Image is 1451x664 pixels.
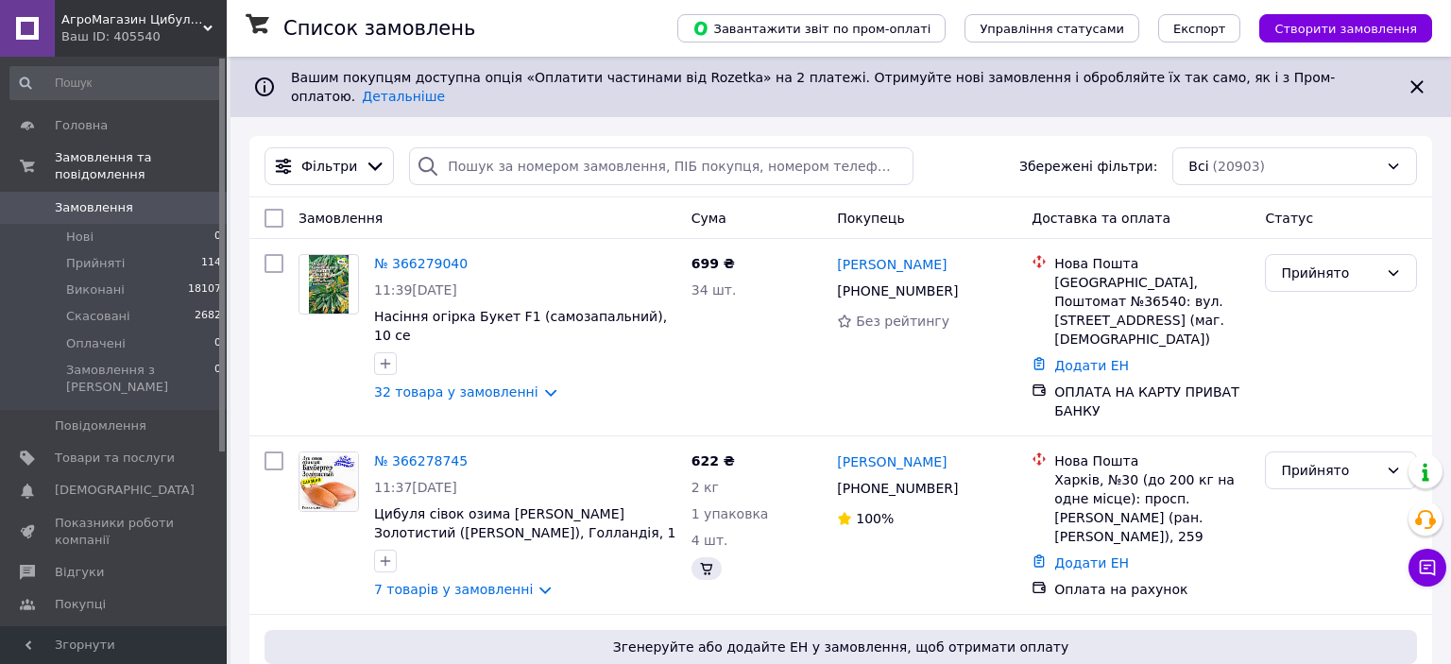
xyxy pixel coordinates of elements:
div: Нова Пошта [1054,254,1250,273]
div: Прийнято [1281,460,1378,481]
span: Всі [1188,157,1208,176]
div: ОПЛАТА НА КАРТУ ПРИВАТ БАНКУ [1054,383,1250,420]
a: Фото товару [299,451,359,512]
span: 622 ₴ [691,453,735,468]
span: 699 ₴ [691,256,735,271]
span: 100% [856,511,894,526]
span: Виконані [66,281,125,298]
span: [PHONE_NUMBER] [837,481,958,496]
span: Оплачені [66,335,126,352]
div: Ваш ID: 405540 [61,28,227,45]
button: Чат з покупцем [1408,549,1446,587]
a: № 366278745 [374,453,468,468]
span: Товари та послуги [55,450,175,467]
a: Створити замовлення [1240,20,1432,35]
span: 0 [214,362,221,396]
span: Створити замовлення [1274,22,1417,36]
h1: Список замовлень [283,17,475,40]
span: 11:39[DATE] [374,282,457,298]
span: 0 [214,335,221,352]
span: Завантажити звіт по пром-оплаті [692,20,930,37]
button: Завантажити звіт по пром-оплаті [677,14,946,43]
span: Замовлення [299,211,383,226]
input: Пошук за номером замовлення, ПІБ покупця, номером телефону, Email, номером накладної [409,147,913,185]
span: [PHONE_NUMBER] [837,283,958,298]
span: АгроМагазин Цибулинка (Все для Саду та Городу) [61,11,203,28]
img: Фото товару [299,452,358,511]
a: Додати ЕН [1054,555,1129,570]
div: Харків, №30 (до 200 кг на одне місце): просп.[PERSON_NAME] (ран. [PERSON_NAME]), 259 [1054,470,1250,546]
a: Насіння огірка Букет F1 (самозапальний), 10 се [374,309,667,343]
span: [DEMOGRAPHIC_DATA] [55,482,195,499]
span: Замовлення та повідомлення [55,149,227,183]
span: 4 шт. [691,533,728,548]
a: Цибуля сівок озима [PERSON_NAME] Золотистий ([PERSON_NAME]), Голландія, 1 кг [374,506,675,559]
div: Нова Пошта [1054,451,1250,470]
img: Фото товару [309,255,349,314]
span: 1 упаковка [691,506,769,521]
span: 114 [201,255,221,272]
button: Управління статусами [964,14,1139,43]
span: Показники роботи компанії [55,515,175,549]
span: 0 [214,229,221,246]
span: 18107 [188,281,221,298]
span: Повідомлення [55,417,146,434]
div: [GEOGRAPHIC_DATA], Поштомат №36540: вул. [STREET_ADDRESS] (маг. [DEMOGRAPHIC_DATA]) [1054,273,1250,349]
span: Покупці [55,596,106,613]
span: Скасовані [66,308,130,325]
a: № 366279040 [374,256,468,271]
span: Вашим покупцям доступна опція «Оплатити частинами від Rozetka» на 2 платежі. Отримуйте нові замов... [291,70,1335,104]
span: 34 шт. [691,282,737,298]
span: (20903) [1213,159,1265,174]
span: Головна [55,117,108,134]
span: Експорт [1173,22,1226,36]
button: Експорт [1158,14,1241,43]
span: Нові [66,229,94,246]
span: Відгуки [55,564,104,581]
a: Додати ЕН [1054,358,1129,373]
a: [PERSON_NAME] [837,452,947,471]
a: 7 товарів у замовленні [374,582,533,597]
span: Збережені фільтри: [1019,157,1157,176]
span: Замовлення [55,199,133,216]
span: Замовлення з [PERSON_NAME] [66,362,214,396]
div: Прийнято [1281,263,1378,283]
span: Згенеруйте або додайте ЕН у замовлення, щоб отримати оплату [272,638,1409,656]
span: Без рейтингу [856,314,949,329]
a: 32 товара у замовленні [374,384,538,400]
span: Управління статусами [980,22,1124,36]
span: Фільтри [301,157,357,176]
span: Прийняті [66,255,125,272]
span: 2682 [195,308,221,325]
a: [PERSON_NAME] [837,255,947,274]
span: 2 кг [691,480,719,495]
span: Покупець [837,211,904,226]
button: Створити замовлення [1259,14,1432,43]
span: Доставка та оплата [1032,211,1170,226]
a: Фото товару [299,254,359,315]
span: Статус [1265,211,1313,226]
div: Оплата на рахунок [1054,580,1250,599]
span: 11:37[DATE] [374,480,457,495]
span: Cума [691,211,726,226]
a: Детальніше [362,89,445,104]
input: Пошук [9,66,223,100]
